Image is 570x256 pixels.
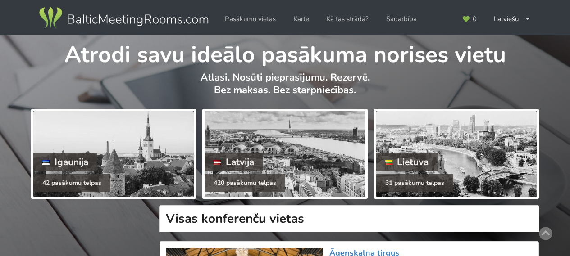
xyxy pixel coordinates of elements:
[33,153,97,171] div: Igaunija
[205,174,285,192] div: 420 pasākumu telpas
[320,10,375,28] a: Kā tas strādā?
[31,35,539,69] h1: Atrodi savu ideālo pasākuma norises vietu
[380,10,423,28] a: Sadarbība
[31,71,539,106] p: Atlasi. Nosūti pieprasījumu. Rezervē. Bez maksas. Bez starpniecības.
[374,109,539,199] a: Lietuva 31 pasākumu telpas
[159,205,539,232] h1: Visas konferenču vietas
[376,153,438,171] div: Lietuva
[376,174,453,192] div: 31 pasākumu telpas
[219,10,282,28] a: Pasākumu vietas
[205,153,263,171] div: Latvija
[31,109,196,199] a: Igaunija 42 pasākumu telpas
[287,10,315,28] a: Karte
[473,16,477,22] span: 0
[33,174,110,192] div: 42 pasākumu telpas
[488,10,537,28] div: Latviešu
[37,5,210,31] img: Baltic Meeting Rooms
[202,109,367,199] a: Latvija 420 pasākumu telpas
